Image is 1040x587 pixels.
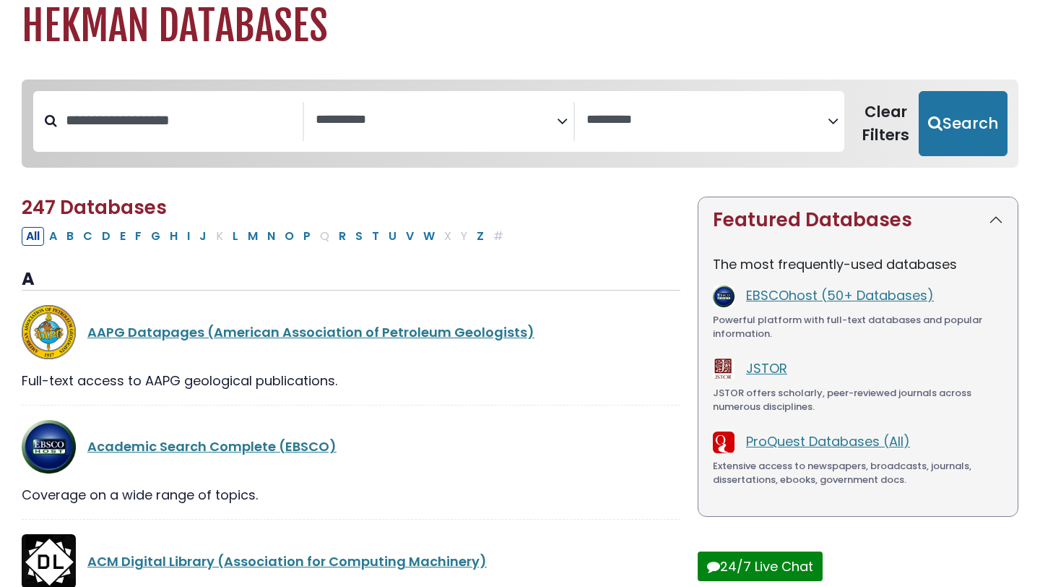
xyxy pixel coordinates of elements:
p: The most frequently-used databases [713,254,1003,274]
button: Filter Results M [243,227,262,246]
button: Filter Results V [402,227,418,246]
textarea: Search [316,113,557,128]
a: ACM Digital Library (Association for Computing Machinery) [87,552,487,570]
button: Filter Results O [280,227,298,246]
div: JSTOR offers scholarly, peer-reviewed journals across numerous disciplines. [713,386,1003,414]
button: Filter Results B [62,227,78,246]
div: Alpha-list to filter by first letter of database name [22,226,509,244]
a: Academic Search Complete (EBSCO) [87,437,337,455]
button: Filter Results F [131,227,146,246]
button: Filter Results I [183,227,194,246]
button: Filter Results N [263,227,279,246]
button: Filter Results G [147,227,165,246]
button: Submit for Search Results [919,91,1007,156]
textarea: Search [586,113,828,128]
button: Filter Results L [228,227,243,246]
button: All [22,227,44,246]
button: Featured Databases [698,197,1018,243]
h3: A [22,269,680,291]
button: Filter Results Z [472,227,488,246]
button: 24/7 Live Chat [698,552,823,581]
a: JSTOR [746,359,787,377]
button: Filter Results W [419,227,439,246]
div: Powerful platform with full-text databases and popular information. [713,313,1003,341]
div: Extensive access to newspapers, broadcasts, journals, dissertations, ebooks, government docs. [713,459,1003,487]
button: Filter Results A [45,227,61,246]
button: Filter Results P [299,227,315,246]
button: Filter Results S [351,227,367,246]
input: Search database by title or keyword [57,108,303,132]
button: Filter Results R [334,227,350,246]
button: Filter Results D [97,227,115,246]
a: EBSCOhost (50+ Databases) [746,286,934,304]
a: ProQuest Databases (All) [746,432,910,450]
button: Filter Results E [116,227,130,246]
div: Full-text access to AAPG geological publications. [22,371,680,390]
button: Clear Filters [853,91,919,156]
nav: Search filters [22,80,1018,168]
button: Filter Results J [195,227,211,246]
button: Filter Results C [79,227,97,246]
div: Coverage on a wide range of topics. [22,485,680,505]
button: Filter Results U [384,227,401,246]
button: Filter Results H [165,227,182,246]
span: 247 Databases [22,194,167,220]
a: AAPG Datapages (American Association of Petroleum Geologists) [87,323,534,341]
h1: Hekman Databases [22,2,1018,51]
button: Filter Results T [368,227,383,246]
